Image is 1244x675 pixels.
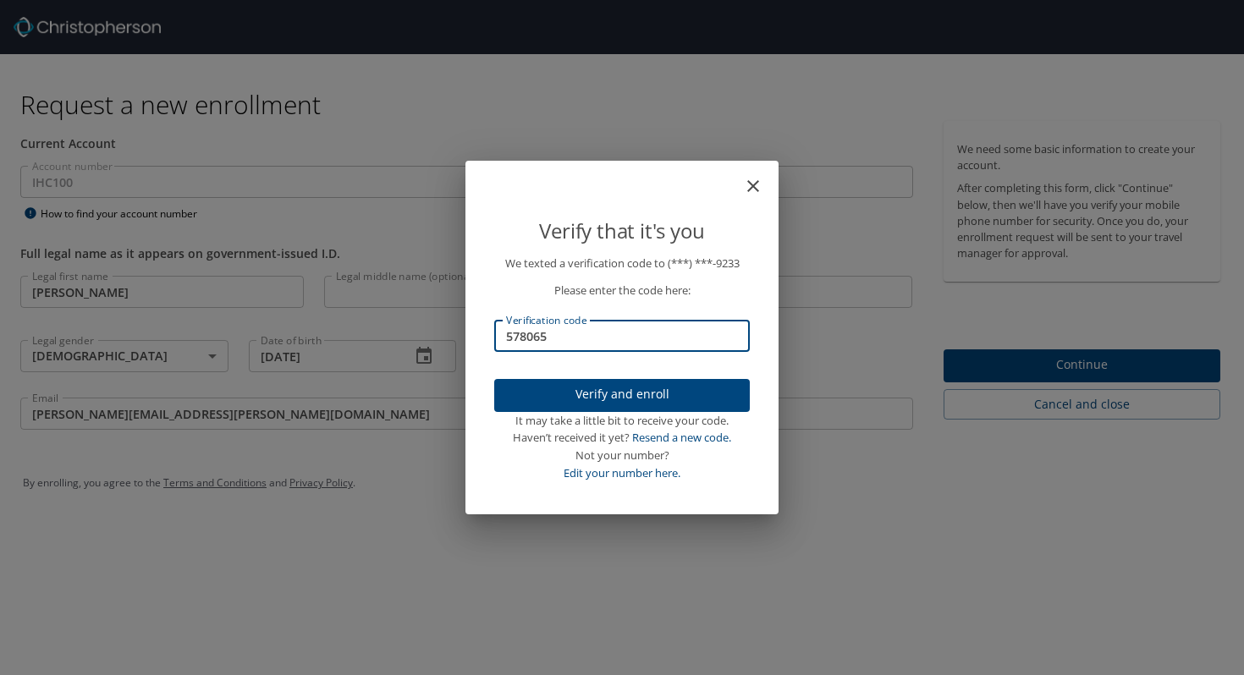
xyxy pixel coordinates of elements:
button: close [751,167,772,188]
div: Not your number? [494,447,750,464]
div: Haven’t received it yet? [494,429,750,447]
span: Verify and enroll [508,384,736,405]
a: Resend a new code. [632,430,731,445]
p: Verify that it's you [494,215,750,247]
p: We texted a verification code to (***) ***- 9233 [494,255,750,272]
p: Please enter the code here: [494,282,750,299]
button: Verify and enroll [494,379,750,412]
a: Edit your number here. [564,465,680,480]
div: It may take a little bit to receive your code. [494,412,750,430]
